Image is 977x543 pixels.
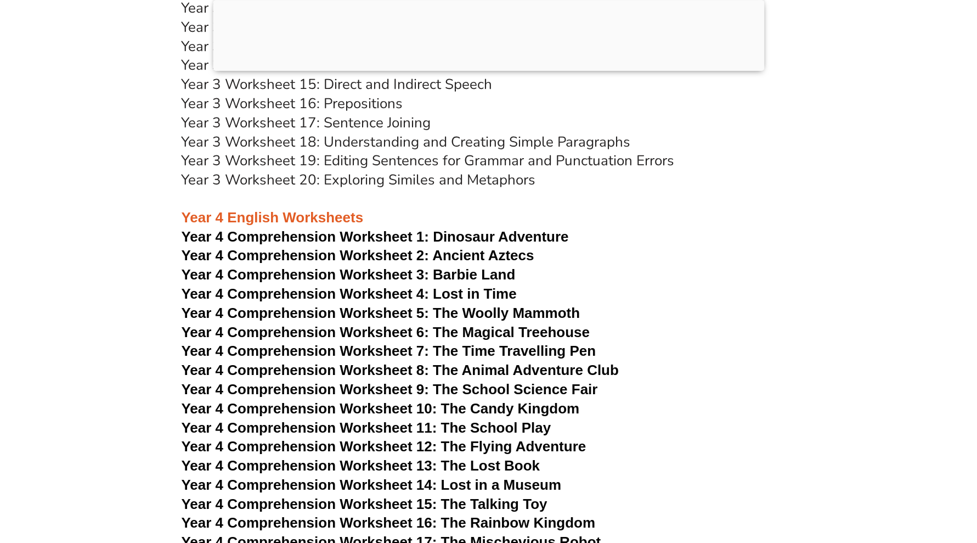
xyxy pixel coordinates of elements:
[182,343,596,359] a: Year 4 Comprehension Worksheet 7: The Time Travelling Pen
[182,438,586,455] a: Year 4 Comprehension Worksheet 12: The Flying Adventure
[433,228,568,245] span: Dinosaur Adventure
[182,113,431,132] a: Year 3 Worksheet 17: Sentence Joining
[182,457,540,474] a: Year 4 Comprehension Worksheet 13: The Lost Book
[182,94,403,113] a: Year 3 Worksheet 16: Prepositions
[182,228,430,245] span: Year 4 Comprehension Worksheet 1:
[922,490,977,543] iframe: Chat Widget
[182,247,534,264] a: Year 4 Comprehension Worksheet 2: Ancient Aztecs
[182,305,580,321] a: Year 4 Comprehension Worksheet 5: The Woolly Mammoth
[182,496,547,512] a: Year 4 Comprehension Worksheet 15: The Talking Toy
[182,228,569,245] a: Year 4 Comprehension Worksheet 1: Dinosaur Adventure
[182,514,596,531] a: Year 4 Comprehension Worksheet 16: The Rainbow Kingdom
[182,381,598,398] a: Year 4 Comprehension Worksheet 9: The School Science Fair
[182,170,536,189] a: Year 3 Worksheet 20: Exploring Similes and Metaphors
[182,151,675,170] a: Year 3 Worksheet 19: Editing Sentences for Grammar and Punctuation Errors
[182,362,619,378] a: Year 4 Comprehension Worksheet 8: The Animal Adventure Club
[182,400,580,417] a: Year 4 Comprehension Worksheet 10: The Candy Kingdom
[182,419,551,436] a: Year 4 Comprehension Worksheet 11: The School Play
[182,477,562,493] a: Year 4 Comprehension Worksheet 14: Lost in a Museum
[182,132,631,152] a: Year 3 Worksheet 18: Understanding and Creating Simple Paragraphs
[182,266,516,283] a: Year 4 Comprehension Worksheet 3: Barbie Land
[182,190,796,227] h3: Year 4 English Worksheets
[182,286,517,302] a: Year 4 Comprehension Worksheet 4: Lost in Time
[182,18,406,37] a: Year 3 Worksheet 12: Plural Forms
[182,55,442,75] a: Year 3 Worksheet 14: Sentence Creation
[182,37,448,56] a: Year 3 Worksheet 13: Descriptive Writing
[182,75,493,94] a: Year 3 Worksheet 15: Direct and Indirect Speech
[182,324,590,340] a: Year 4 Comprehension Worksheet 6: The Magical Treehouse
